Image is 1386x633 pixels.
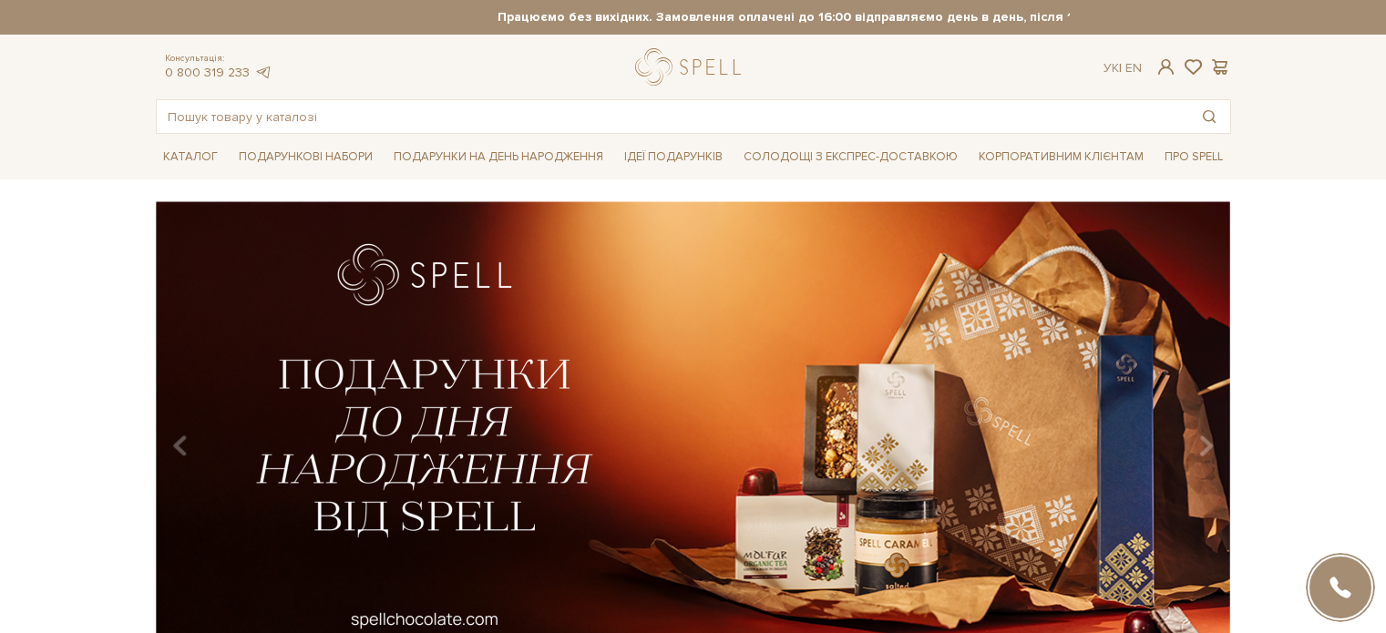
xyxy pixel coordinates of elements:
[165,53,272,65] span: Консультація:
[231,143,380,171] span: Подарункові набори
[254,65,272,80] a: telegram
[617,143,730,171] span: Ідеї подарунків
[156,143,225,171] span: Каталог
[971,141,1151,172] a: Корпоративним клієнтам
[1157,143,1230,171] span: Про Spell
[1188,100,1230,133] button: Пошук товару у каталозі
[1119,60,1122,76] span: |
[165,65,250,80] a: 0 800 319 233
[736,141,965,172] a: Солодощі з експрес-доставкою
[1104,60,1142,77] div: Ук
[386,143,611,171] span: Подарунки на День народження
[157,100,1188,133] input: Пошук товару у каталозі
[1125,60,1142,76] a: En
